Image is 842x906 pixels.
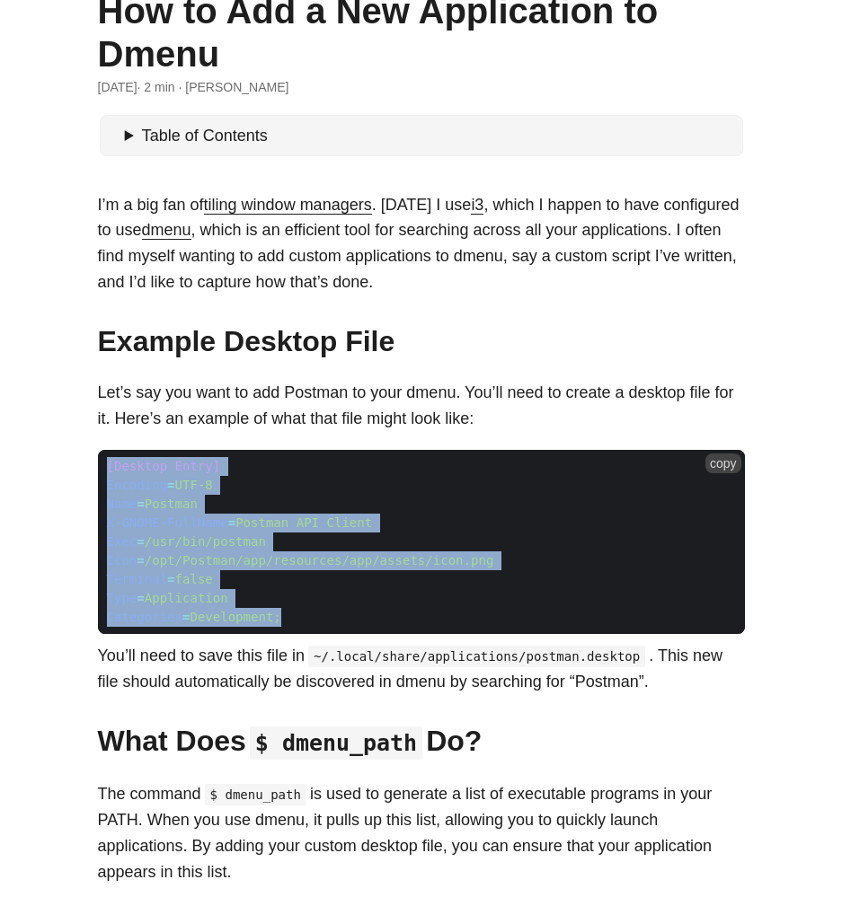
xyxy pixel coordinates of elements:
p: Let’s say you want to add Postman to your dmenu. You’ll need to create a desktop file for it. Her... [98,380,745,432]
span: Encoding [107,478,168,492]
span: Exec [107,534,137,549]
span: Terminal [107,572,168,586]
h2: Example Desktop File [98,324,745,358]
span: Type [107,591,137,605]
span: Name [107,497,137,511]
span: 2024-07-19 06:59:25 -0400 -0400 [98,77,137,97]
a: tiling window managers [204,196,372,214]
p: I’m a big fan of . [DATE] I use , which I happen to have configured to use , which is an efficien... [98,192,745,295]
p: You’ll need to save this file in . This new file should automatically be discovered in dmenu by s... [98,643,745,695]
span: Development; [190,610,280,624]
span: = [167,572,174,586]
span: = [137,534,144,549]
button: copy [705,453,741,473]
span: = [137,591,144,605]
span: = [137,553,144,567]
p: The command is used to generate a list of executable programs in your PATH. When you use dmenu, i... [98,781,745,884]
span: = [182,610,190,624]
a: i3 [471,196,483,214]
span: Table of Contents [142,127,268,145]
div: · 2 min · [PERSON_NAME] [98,77,745,97]
span: Categories [107,610,182,624]
span: /opt/Postman/app/resources/app/assets/icon.png [145,553,494,567]
summary: Table of Contents [125,123,736,149]
span: Icon [107,553,137,567]
code: $ dmenu_path [205,784,306,805]
span: UTF-8 [175,478,213,492]
span: false [175,572,213,586]
span: [Desktop Entry] [107,459,221,473]
span: = [167,478,174,492]
span: = [228,515,235,530]
span: /usr/bin/postman [145,534,266,549]
span: X-GNOME-FullName [107,515,228,530]
span: = [137,497,144,511]
a: dmenu [142,221,191,239]
code: ~/.local/share/applications/postman.desktop [308,646,645,667]
span: Postman API Client [235,515,372,530]
h2: What Does Do? [98,724,745,760]
code: $ dmenu_path [250,726,422,760]
span: Application [145,591,228,605]
span: Postman [145,497,198,511]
